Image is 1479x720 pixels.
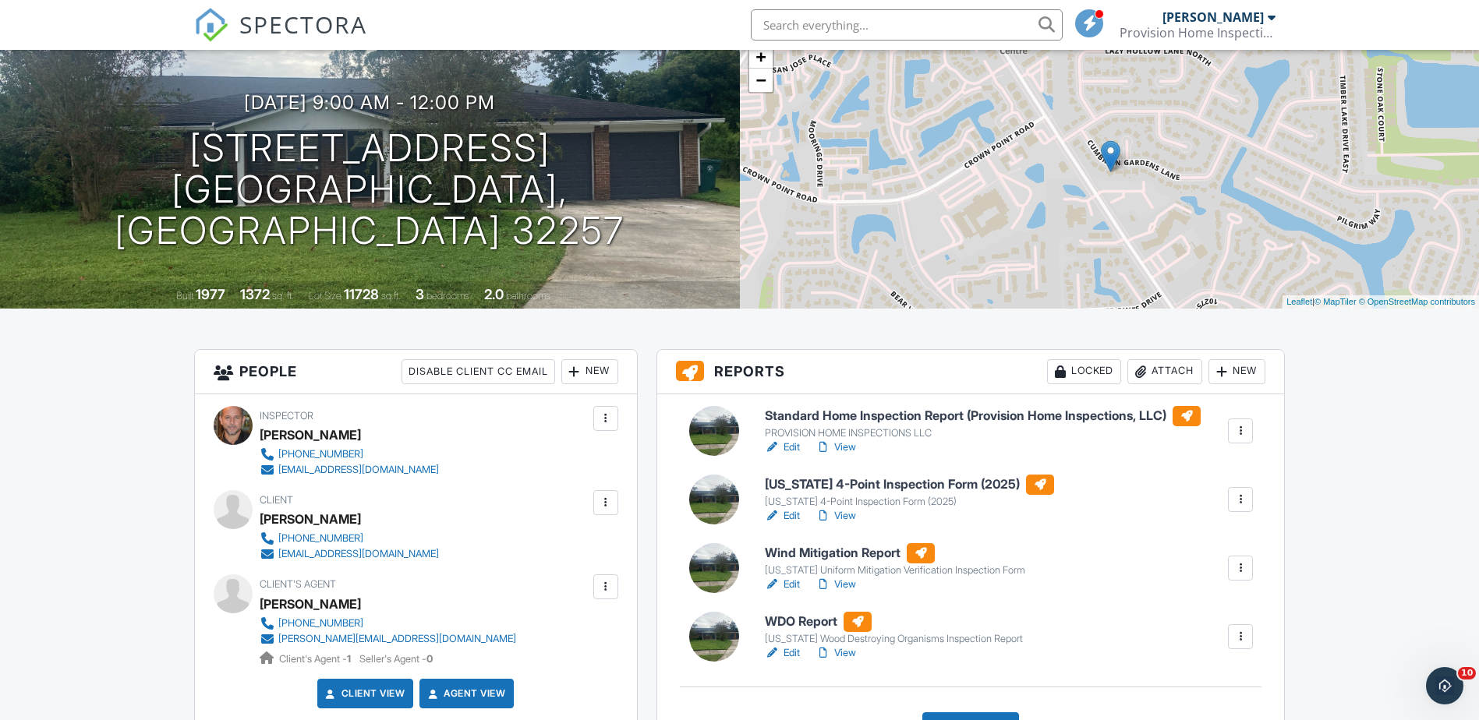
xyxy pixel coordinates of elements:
[1047,359,1121,384] div: Locked
[1286,297,1312,306] a: Leaflet
[749,45,773,69] a: Zoom in
[506,290,550,302] span: bathrooms
[278,464,439,476] div: [EMAIL_ADDRESS][DOMAIN_NAME]
[323,686,405,701] a: Client View
[765,645,800,661] a: Edit
[765,427,1201,439] div: PROVISION HOME INSPECTIONS LLC
[657,350,1285,394] h3: Reports
[765,564,1025,577] div: [US_STATE] Uniform Mitigation Verification Inspection Form
[425,686,505,701] a: Agent View
[1314,297,1357,306] a: © MapTiler
[402,359,555,384] div: Disable Client CC Email
[260,578,336,590] span: Client's Agent
[278,532,363,545] div: [PHONE_NUMBER]
[260,546,439,562] a: [EMAIL_ADDRESS][DOMAIN_NAME]
[260,410,313,422] span: Inspector
[816,439,856,455] a: View
[194,8,228,42] img: The Best Home Inspection Software - Spectora
[260,494,293,506] span: Client
[260,423,361,446] div: [PERSON_NAME]
[484,286,504,302] div: 2.0
[309,290,341,302] span: Lot Size
[195,350,637,394] h3: People
[765,439,800,455] a: Edit
[25,128,715,251] h1: [STREET_ADDRESS] [GEOGRAPHIC_DATA], [GEOGRAPHIC_DATA] 32257
[279,653,353,665] span: Client's Agent -
[765,496,1054,508] div: [US_STATE] 4-Point Inspection Form (2025)
[194,21,367,54] a: SPECTORA
[260,446,439,462] a: [PHONE_NUMBER]
[816,508,856,524] a: View
[765,612,1023,646] a: WDO Report [US_STATE] Wood Destroying Organisms Inspection Report
[1120,25,1276,41] div: Provision Home Inspections, LLC.
[278,548,439,560] div: [EMAIL_ADDRESS][DOMAIN_NAME]
[1458,667,1476,679] span: 10
[260,592,361,616] a: [PERSON_NAME]
[278,633,516,645] div: [PERSON_NAME][EMAIL_ADDRESS][DOMAIN_NAME]
[278,448,363,461] div: [PHONE_NUMBER]
[765,577,800,592] a: Edit
[240,286,270,302] div: 1372
[196,286,225,302] div: 1977
[816,577,856,592] a: View
[260,507,361,531] div: [PERSON_NAME]
[260,462,439,478] a: [EMAIL_ADDRESS][DOMAIN_NAME]
[426,290,469,302] span: bedrooms
[1162,9,1264,25] div: [PERSON_NAME]
[1208,359,1265,384] div: New
[765,633,1023,645] div: [US_STATE] Wood Destroying Organisms Inspection Report
[347,653,351,665] strong: 1
[278,617,363,630] div: [PHONE_NUMBER]
[765,543,1025,577] a: Wind Mitigation Report [US_STATE] Uniform Mitigation Verification Inspection Form
[239,8,367,41] span: SPECTORA
[765,406,1201,440] a: Standard Home Inspection Report (Provision Home Inspections, LLC) PROVISION HOME INSPECTIONS LLC
[260,531,439,546] a: [PHONE_NUMBER]
[765,475,1054,509] a: [US_STATE] 4-Point Inspection Form (2025) [US_STATE] 4-Point Inspection Form (2025)
[272,290,294,302] span: sq. ft.
[816,645,856,661] a: View
[176,290,193,302] span: Built
[765,406,1201,426] h6: Standard Home Inspection Report (Provision Home Inspections, LLC)
[1359,297,1475,306] a: © OpenStreetMap contributors
[1283,295,1479,309] div: |
[426,653,433,665] strong: 0
[260,616,516,631] a: [PHONE_NUMBER]
[1426,667,1463,704] iframe: Intercom live chat
[381,290,401,302] span: sq.ft.
[260,631,516,647] a: [PERSON_NAME][EMAIL_ADDRESS][DOMAIN_NAME]
[344,286,379,302] div: 11728
[765,508,800,524] a: Edit
[359,653,433,665] span: Seller's Agent -
[244,92,495,113] h3: [DATE] 9:00 am - 12:00 pm
[765,543,1025,563] h6: Wind Mitigation Report
[561,359,618,384] div: New
[765,475,1054,495] h6: [US_STATE] 4-Point Inspection Form (2025)
[1127,359,1202,384] div: Attach
[751,9,1063,41] input: Search everything...
[765,612,1023,632] h6: WDO Report
[749,69,773,92] a: Zoom out
[416,286,424,302] div: 3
